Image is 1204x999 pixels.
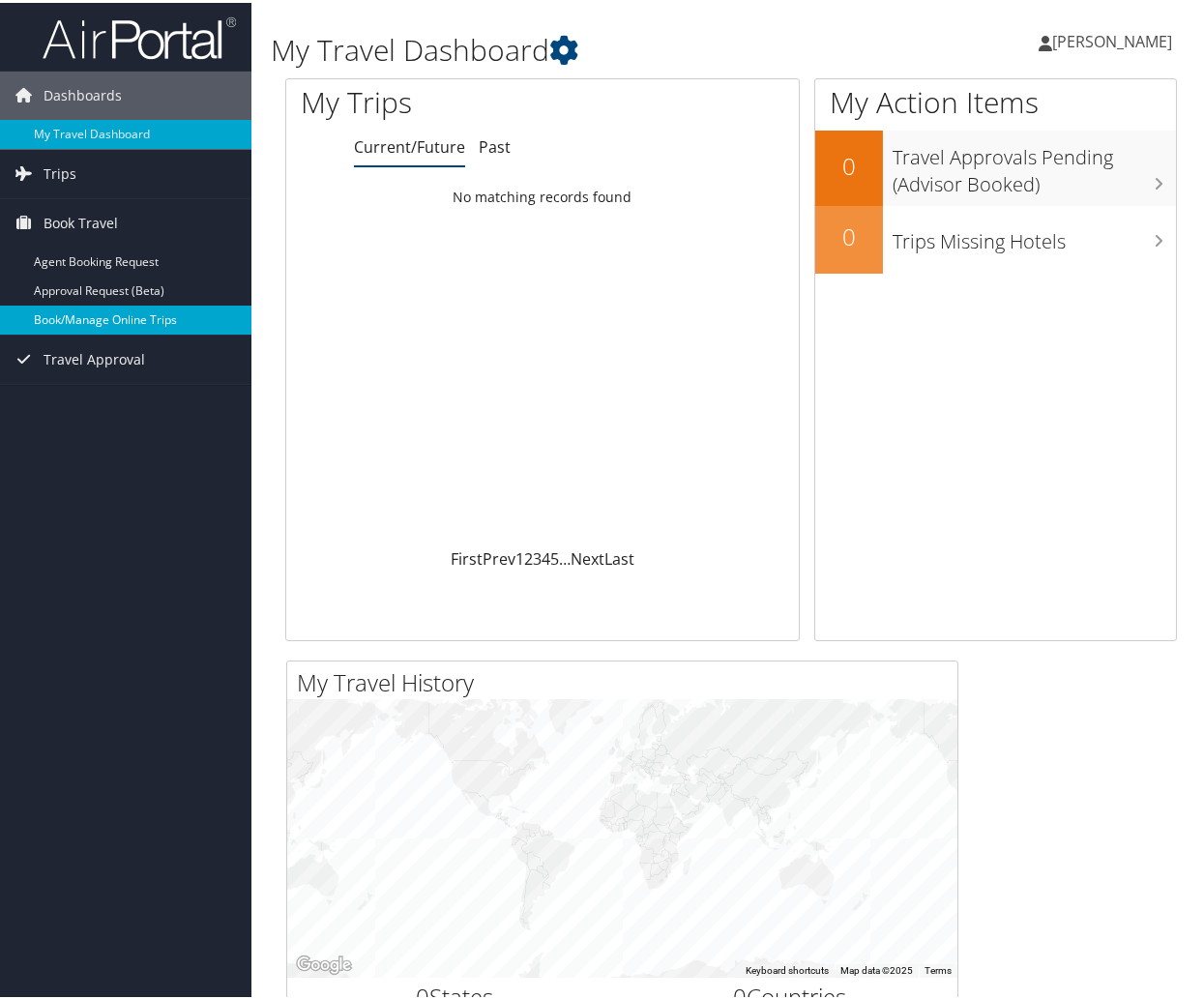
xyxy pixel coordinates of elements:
[451,545,483,567] a: First
[815,79,1176,120] h1: My Action Items
[43,13,236,58] img: airportal-logo.png
[292,950,356,975] a: Open this area in Google Maps (opens a new window)
[1039,10,1191,68] a: [PERSON_NAME]
[815,203,1176,271] a: 0Trips Missing Hotels
[286,177,799,212] td: No matching records found
[542,545,550,567] a: 4
[271,27,885,68] h1: My Travel Dashboard
[479,133,511,155] a: Past
[571,545,604,567] a: Next
[44,333,145,381] span: Travel Approval
[1052,28,1172,49] span: [PERSON_NAME]
[559,545,571,567] span: …
[550,545,559,567] a: 5
[815,147,883,180] h2: 0
[533,545,542,567] a: 3
[893,132,1176,195] h3: Travel Approvals Pending (Advisor Booked)
[524,545,533,567] a: 2
[840,962,913,973] span: Map data ©2025
[746,961,829,975] button: Keyboard shortcuts
[893,216,1176,252] h3: Trips Missing Hotels
[301,79,571,120] h1: My Trips
[354,133,465,155] a: Current/Future
[44,147,76,195] span: Trips
[925,962,952,973] a: Terms (opens in new tab)
[815,218,883,250] h2: 0
[483,545,515,567] a: Prev
[815,128,1176,202] a: 0Travel Approvals Pending (Advisor Booked)
[44,69,122,117] span: Dashboards
[297,663,957,696] h2: My Travel History
[292,950,356,975] img: Google
[44,196,118,245] span: Book Travel
[604,545,634,567] a: Last
[515,545,524,567] a: 1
